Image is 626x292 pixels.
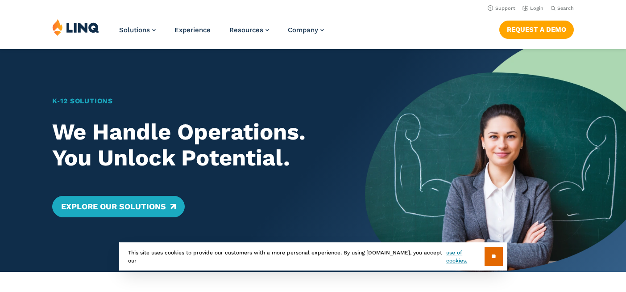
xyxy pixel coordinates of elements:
a: Company [288,26,324,34]
div: This site uses cookies to provide our customers with a more personal experience. By using [DOMAIN... [119,242,507,271]
span: Company [288,26,318,34]
a: Support [488,5,515,11]
a: Login [522,5,543,11]
a: Experience [174,26,211,34]
h2: We Handle Operations. You Unlock Potential. [52,119,340,171]
span: Solutions [119,26,150,34]
button: Open Search Bar [551,5,574,12]
a: use of cookies. [446,249,484,265]
img: LINQ | K‑12 Software [52,19,99,36]
a: Resources [229,26,269,34]
a: Solutions [119,26,156,34]
nav: Primary Navigation [119,19,324,48]
img: Home Banner [365,49,626,272]
h1: K‑12 Solutions [52,96,340,106]
span: Search [557,5,574,11]
a: Request a Demo [499,21,574,38]
a: Explore Our Solutions [52,196,185,217]
nav: Button Navigation [499,19,574,38]
span: Resources [229,26,263,34]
